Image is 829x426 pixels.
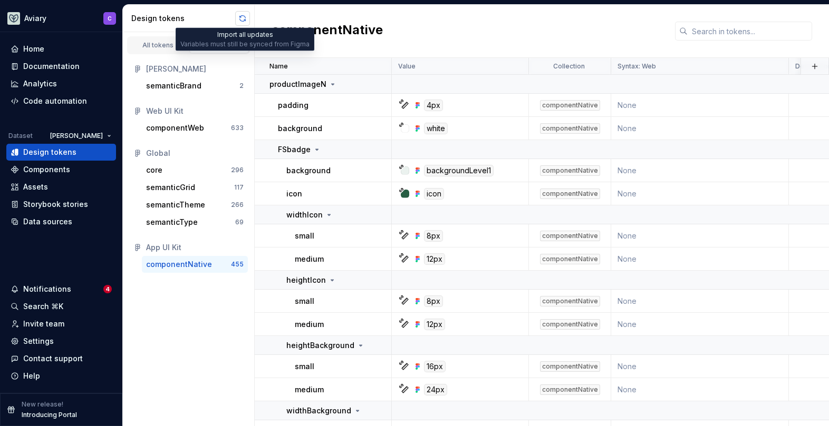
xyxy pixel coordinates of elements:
[6,298,116,315] button: Search ⌘K
[6,281,116,298] button: Notifications4
[424,319,445,330] div: 12px
[146,64,244,74] div: [PERSON_NAME]
[7,12,20,25] img: 256e2c79-9abd-4d59-8978-03feab5a3943.png
[540,189,600,199] div: componentNative
[424,230,443,242] div: 8px
[611,247,789,271] td: None
[424,295,443,307] div: 8px
[688,22,812,41] input: Search in tokens...
[540,165,600,176] div: componentNative
[231,166,244,174] div: 296
[23,182,48,192] div: Assets
[142,77,248,94] button: semanticBrand2
[23,147,76,157] div: Design tokens
[424,123,448,134] div: white
[618,62,656,71] p: Syntax: Web
[142,162,248,179] button: core296
[8,132,33,140] div: Dataset
[611,159,789,182] td: None
[286,340,354,351] p: heightBackground
[424,100,443,111] div: 4px
[272,22,383,41] h2: componentNative
[234,183,244,192] div: 117
[424,361,446,372] div: 16px
[132,41,185,49] div: All tokens
[6,213,116,230] a: Data sources
[6,161,116,178] a: Components
[6,58,116,75] a: Documentation
[278,123,322,134] p: background
[146,217,198,227] div: semanticType
[142,214,248,231] a: semanticType69
[295,319,324,330] p: medium
[142,179,248,196] a: semanticGrid117
[611,355,789,378] td: None
[6,144,116,161] a: Design tokens
[23,164,70,175] div: Components
[278,144,311,155] p: FSbadge
[146,165,162,175] div: core
[611,182,789,205] td: None
[6,93,116,110] a: Code automation
[540,100,600,111] div: componentNative
[22,411,77,419] p: Introducing Portal
[146,148,244,158] div: Global
[286,405,351,416] p: widthBackground
[239,82,244,90] div: 2
[23,44,44,54] div: Home
[45,128,116,143] button: [PERSON_NAME]
[23,336,54,346] div: Settings
[295,231,314,241] p: small
[611,313,789,336] td: None
[146,123,204,133] div: componentWeb
[398,62,416,71] p: Value
[23,61,80,72] div: Documentation
[286,189,302,199] p: icon
[231,260,244,269] div: 455
[142,120,248,136] button: componentWeb633
[286,275,326,285] p: heightIcon
[295,254,324,264] p: medium
[540,361,600,372] div: componentNative
[611,378,789,401] td: None
[424,384,447,395] div: 24px
[540,384,600,395] div: componentNative
[146,242,244,253] div: App UI Kit
[269,79,326,90] p: productImageN
[231,124,244,132] div: 633
[23,301,63,312] div: Search ⌘K
[6,368,116,384] button: Help
[553,62,585,71] p: Collection
[176,28,314,51] div: Import all updates
[146,200,205,210] div: semanticTheme
[611,290,789,313] td: None
[235,218,244,226] div: 69
[286,165,331,176] p: background
[540,254,600,264] div: componentNative
[6,179,116,195] a: Assets
[23,216,72,227] div: Data sources
[142,196,248,213] button: semanticTheme266
[424,188,444,200] div: icon
[6,315,116,332] a: Invite team
[180,40,310,48] div: Variables must still be synced from Figma
[540,296,600,306] div: componentNative
[142,256,248,273] button: componentNative455
[424,253,445,265] div: 12px
[295,296,314,306] p: small
[108,14,112,23] div: C
[50,132,103,140] span: [PERSON_NAME]
[540,123,600,134] div: componentNative
[295,384,324,395] p: medium
[611,117,789,140] td: None
[23,284,71,294] div: Notifications
[23,199,88,210] div: Storybook stories
[424,165,494,176] div: backgroundLevel1
[22,400,63,409] p: New release!
[6,75,116,92] a: Analytics
[146,182,195,193] div: semanticGrid
[611,94,789,117] td: None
